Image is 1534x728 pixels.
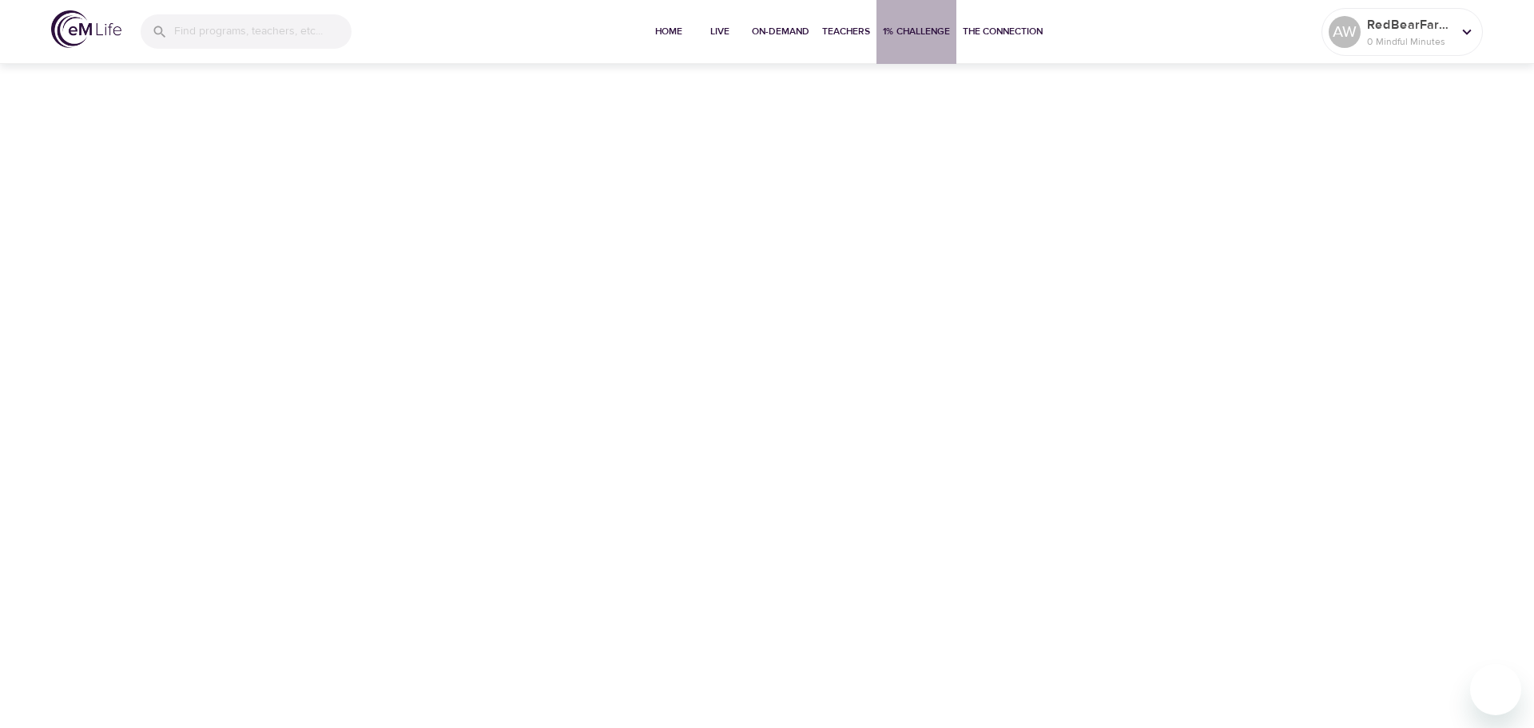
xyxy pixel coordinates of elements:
p: RedBearFarms [1367,15,1452,34]
input: Find programs, teachers, etc... [174,14,352,49]
div: AW [1329,16,1361,48]
img: logo [51,10,121,48]
p: 0 Mindful Minutes [1367,34,1452,49]
span: 1% Challenge [883,23,950,40]
iframe: Button to launch messaging window [1470,664,1521,715]
span: Live [701,23,739,40]
span: The Connection [963,23,1043,40]
span: Teachers [822,23,870,40]
span: Home [650,23,688,40]
span: On-Demand [752,23,809,40]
